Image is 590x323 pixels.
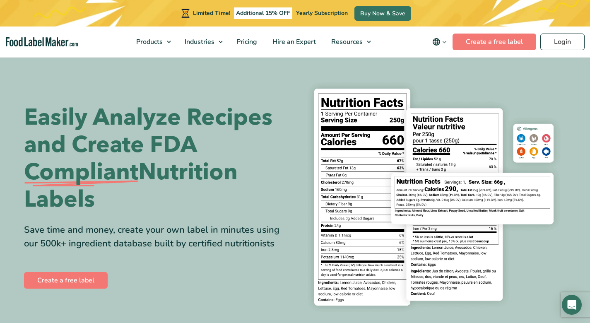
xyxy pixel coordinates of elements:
[129,27,175,57] a: Products
[24,272,108,289] a: Create a free label
[24,159,138,186] span: Compliant
[329,37,364,46] span: Resources
[562,295,582,315] div: Open Intercom Messenger
[296,9,348,17] span: Yearly Subscription
[177,27,227,57] a: Industries
[24,223,289,251] div: Save time and money, create your own label in minutes using our 500k+ ingredient database built b...
[24,104,289,213] h1: Easily Analyze Recipes and Create FDA Nutrition Labels
[134,37,164,46] span: Products
[265,27,322,57] a: Hire an Expert
[234,7,292,19] span: Additional 15% OFF
[234,37,258,46] span: Pricing
[324,27,375,57] a: Resources
[193,9,230,17] span: Limited Time!
[453,34,536,50] a: Create a free label
[354,6,411,21] a: Buy Now & Save
[540,34,585,50] a: Login
[270,37,317,46] span: Hire an Expert
[229,27,263,57] a: Pricing
[182,37,215,46] span: Industries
